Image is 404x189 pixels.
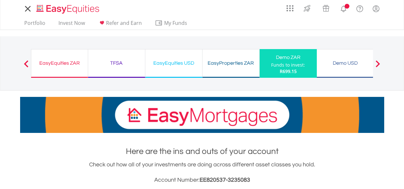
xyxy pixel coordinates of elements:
img: EasyMortage Promotion Banner [20,97,384,133]
span: My Funds [155,19,197,27]
a: My Profile [368,2,384,16]
div: Demo USD [321,59,370,68]
a: Home page [34,2,102,14]
span: EE820537-3235083 [200,177,250,183]
div: EasyEquities ZAR [35,59,84,68]
button: Next [371,63,384,70]
a: Portfolio [22,20,48,30]
div: Funds to invest: [271,62,305,68]
h1: Here are the ins and outs of your account [20,146,384,157]
button: Previous [20,63,33,70]
a: Refer and Earn [95,20,144,30]
span: R699.15 [280,68,297,74]
a: AppsGrid [282,2,298,12]
img: vouchers-v2.svg [321,3,331,13]
span: Refer and Earn [106,19,142,26]
img: thrive-v2.svg [302,3,312,13]
div: TFSA [92,59,141,68]
div: EasyEquities USD [149,59,198,68]
img: grid-menu-icon.svg [286,5,293,12]
div: EasyProperties ZAR [206,59,255,68]
div: Demo ZAR [263,53,313,62]
a: Invest Now [56,20,88,30]
div: Check out how all of your investments are doing across different asset classes you hold. [20,160,384,185]
a: Notifications [335,2,352,14]
h3: Account Number: [20,176,384,185]
img: EasyEquities_Logo.png [35,4,102,14]
a: FAQ's and Support [352,2,368,14]
a: Vouchers [316,2,335,13]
